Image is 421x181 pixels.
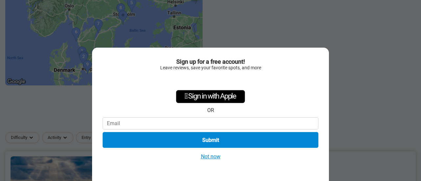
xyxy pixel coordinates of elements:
button: Not now [199,153,222,160]
button: Submit [103,132,318,148]
div: Leave reviews, save your favorite spots, and more [103,65,318,70]
input: Email [103,117,318,129]
div: Sign in with Apple [176,90,245,103]
div: Sign up for a free account! [103,58,318,65]
iframe: Knop Inloggen met Google [176,74,246,88]
div: OR [207,107,214,113]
